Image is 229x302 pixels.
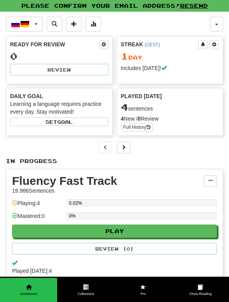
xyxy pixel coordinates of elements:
[121,102,219,112] div: sentences
[10,51,108,61] div: 0
[138,116,141,122] strong: 0
[86,17,101,32] button: More stats
[6,157,223,165] p: In Progress
[47,17,62,32] button: Search sentences
[10,118,108,126] button: Setgoal
[115,291,172,297] span: Pro
[121,115,219,123] div: New / Review
[180,2,208,9] a: Resend
[121,40,199,48] div: Streak
[12,212,63,225] div: Mastered: 0
[12,275,217,283] span: New: 4
[10,40,99,48] div: Ready for Review
[121,92,162,100] span: Played [DATE]
[121,64,219,72] div: Includes [DATE]!
[145,42,160,47] a: (CEST)
[12,267,217,275] span: Played [DATE]: 4
[121,51,128,61] span: 1
[12,175,204,187] div: Fluency Fast Track
[12,225,217,238] button: Play
[10,92,108,100] div: Daily Goal
[66,17,82,32] button: Add sentence to collection
[57,291,114,297] span: Collections
[121,102,128,112] span: 4
[172,291,229,297] span: Cloze-Reading
[121,123,153,132] button: Full History
[12,243,217,255] button: Review (0)
[12,199,63,212] div: Playing: 4
[10,100,108,116] div: Learning a language requires practice every day. Stay motivated!
[10,64,108,75] button: Review
[121,51,219,61] div: Day
[121,116,124,122] strong: 4
[12,187,204,195] div: 19.986 Sentences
